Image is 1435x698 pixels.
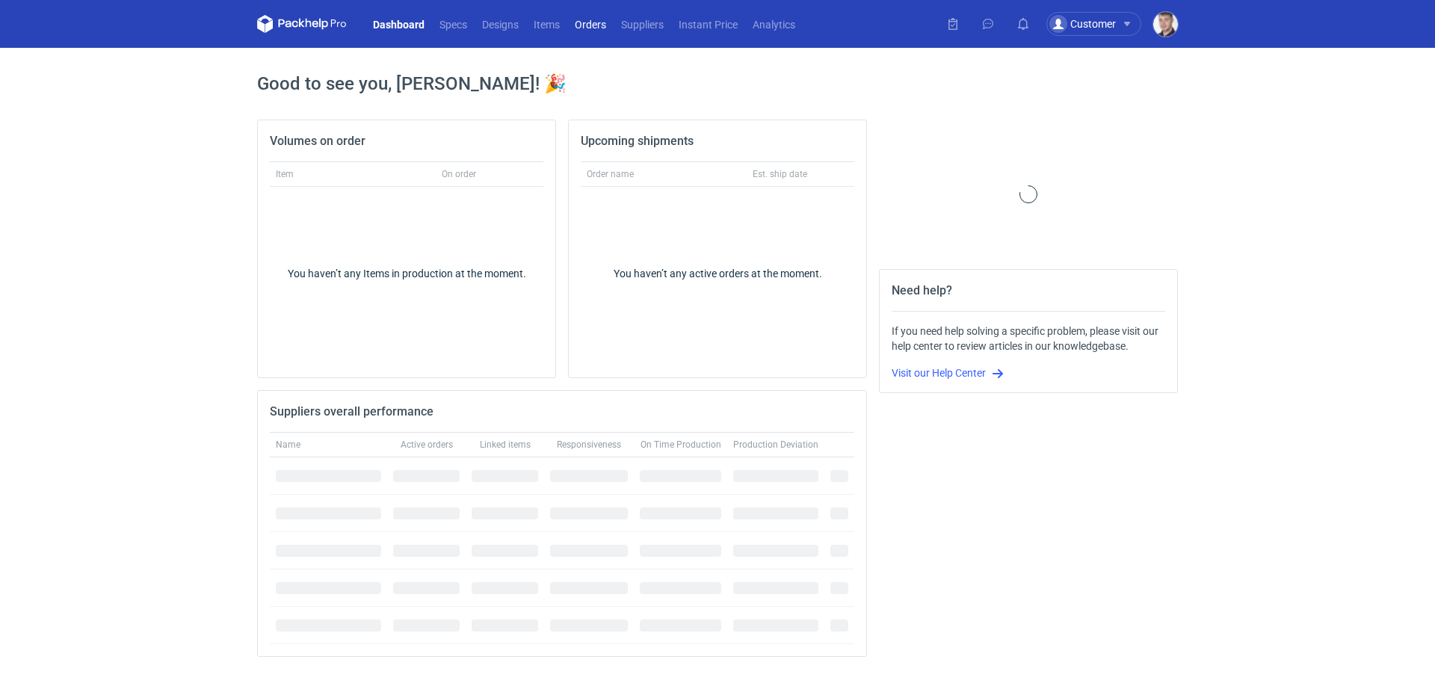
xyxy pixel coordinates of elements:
[257,15,347,33] svg: Packhelp Pro
[1153,12,1178,37] img: Maciej Sikora
[432,15,475,33] a: Specs
[480,439,531,451] span: Linked items
[671,15,745,33] a: Instant Price
[641,439,721,451] span: On Time Production
[581,266,854,281] div: You haven’t any active orders at the moment.
[475,15,526,33] a: Designs
[892,324,1165,353] div: If you need help solving a specific problem, please visit our help center to review articles in o...
[270,132,365,150] h2: Volumes on order
[745,15,803,33] a: Analytics
[557,439,621,451] span: Responsiveness
[270,266,543,281] div: You haven’t any Items in production at the moment.
[581,132,694,150] h2: Upcoming shipments
[365,15,432,33] a: Dashboard
[257,72,1178,96] h1: Good to see you, [PERSON_NAME]! 🎉
[567,15,614,33] a: Orders
[892,367,1004,379] a: Visit our Help Center
[1046,12,1153,36] button: Customer
[614,15,671,33] a: Suppliers
[733,439,818,451] span: Production Deviation
[276,439,300,451] span: Name
[401,439,453,451] span: Active orders
[1049,15,1116,33] div: Customer
[526,15,567,33] a: Items
[270,403,433,421] h2: Suppliers overall performance
[892,282,952,300] h2: Need help?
